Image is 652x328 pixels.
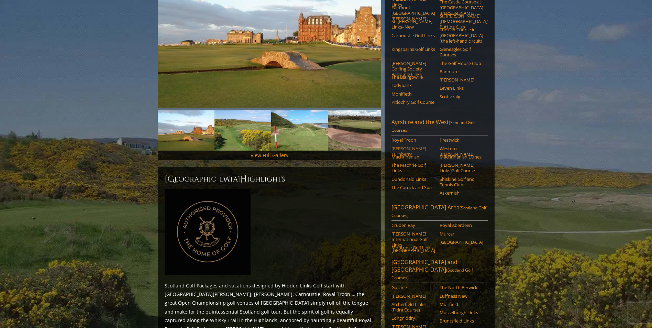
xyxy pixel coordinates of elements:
a: Longniddry [391,315,435,321]
a: The Blairgowrie [391,74,435,80]
a: St. [PERSON_NAME] Links–New [391,19,435,30]
a: Panmure [440,69,483,74]
a: Fairmont [GEOGRAPHIC_DATA][PERSON_NAME] [391,5,435,22]
a: [GEOGRAPHIC_DATA] [440,239,483,245]
a: Luffness New [440,293,483,299]
a: Scotscraig [440,94,483,99]
a: [GEOGRAPHIC_DATA] and [GEOGRAPHIC_DATA](Scotland Golf Courses) [391,258,488,283]
a: Archerfield Links (Fidra Course) [391,302,435,313]
a: [PERSON_NAME] [391,293,435,299]
a: [PERSON_NAME] Links Golf Course [440,162,483,174]
a: Gullane [391,285,435,290]
a: [PERSON_NAME] Golfing Society Balcomie Links [391,61,435,77]
a: Prestwick [440,137,483,143]
a: [PERSON_NAME] International Golf Links [GEOGRAPHIC_DATA] [391,231,435,253]
a: Cruden Bay [391,222,435,228]
a: [PERSON_NAME] Turnberry [391,146,435,157]
a: Montrose Golf Links [391,245,435,250]
span: H [240,174,247,185]
a: Royal Troon [391,137,435,143]
a: Shiskine Golf and Tennis Club [440,176,483,188]
a: Pitlochry Golf Course [391,99,435,105]
a: Machrihanish Dunes [440,154,483,160]
a: [PERSON_NAME] [440,77,483,83]
a: The Golf House Club [440,61,483,66]
a: Gleneagles Golf Courses [440,46,483,58]
a: Murcar [440,231,483,237]
a: The Carrick and Spa [391,185,435,190]
a: The Machrie Golf Links [391,162,435,174]
a: St. [PERSON_NAME] [DEMOGRAPHIC_DATA]’ Putting Club [440,13,483,30]
a: [GEOGRAPHIC_DATA] Area(Scotland Golf Courses) [391,204,488,221]
a: Royal Aberdeen [440,222,483,228]
span: (Scotland Golf Courses) [391,120,476,133]
a: Kingsbarns Golf Links [391,46,435,52]
a: Dundonald Links [391,176,435,182]
a: Carnoustie Golf Links [391,33,435,38]
h2: [GEOGRAPHIC_DATA] ighlights [165,174,374,185]
a: Askernish [440,190,483,196]
a: Western [PERSON_NAME] [440,146,483,157]
a: Ayrshire and the West(Scotland Golf Courses) [391,118,488,135]
span: (Scotland Golf Courses) [391,205,486,218]
a: Ladybank [391,83,435,88]
a: Leven Links [440,85,483,91]
a: Musselburgh Links [440,310,483,315]
a: Muirfield [440,302,483,307]
a: The North Berwick [440,285,483,290]
span: (Scotland Golf Courses) [391,267,473,281]
a: Machrihanish [391,154,435,160]
a: View Full Gallery [251,152,288,158]
a: The Old Course in [GEOGRAPHIC_DATA] (the left-hand circuit) [440,27,483,44]
a: Monifieth [391,91,435,97]
a: Bruntsfield Links [440,318,483,324]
